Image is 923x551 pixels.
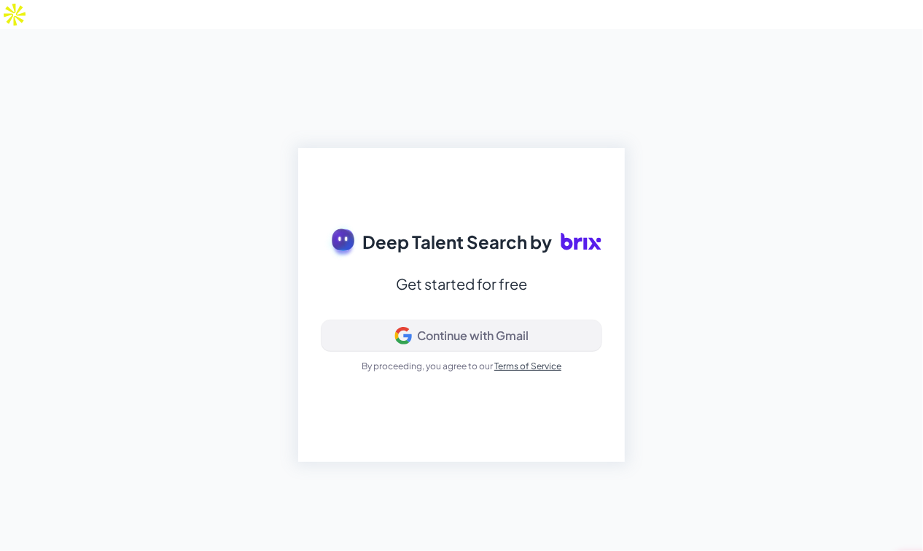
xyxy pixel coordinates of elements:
span: Deep Talent Search by [362,228,552,255]
button: Continue with Gmail [322,320,601,351]
div: Get started for free [396,271,527,297]
div: Continue with Gmail [418,328,529,343]
a: Terms of Service [494,361,561,371]
p: By proceeding, you agree to our [362,360,561,373]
